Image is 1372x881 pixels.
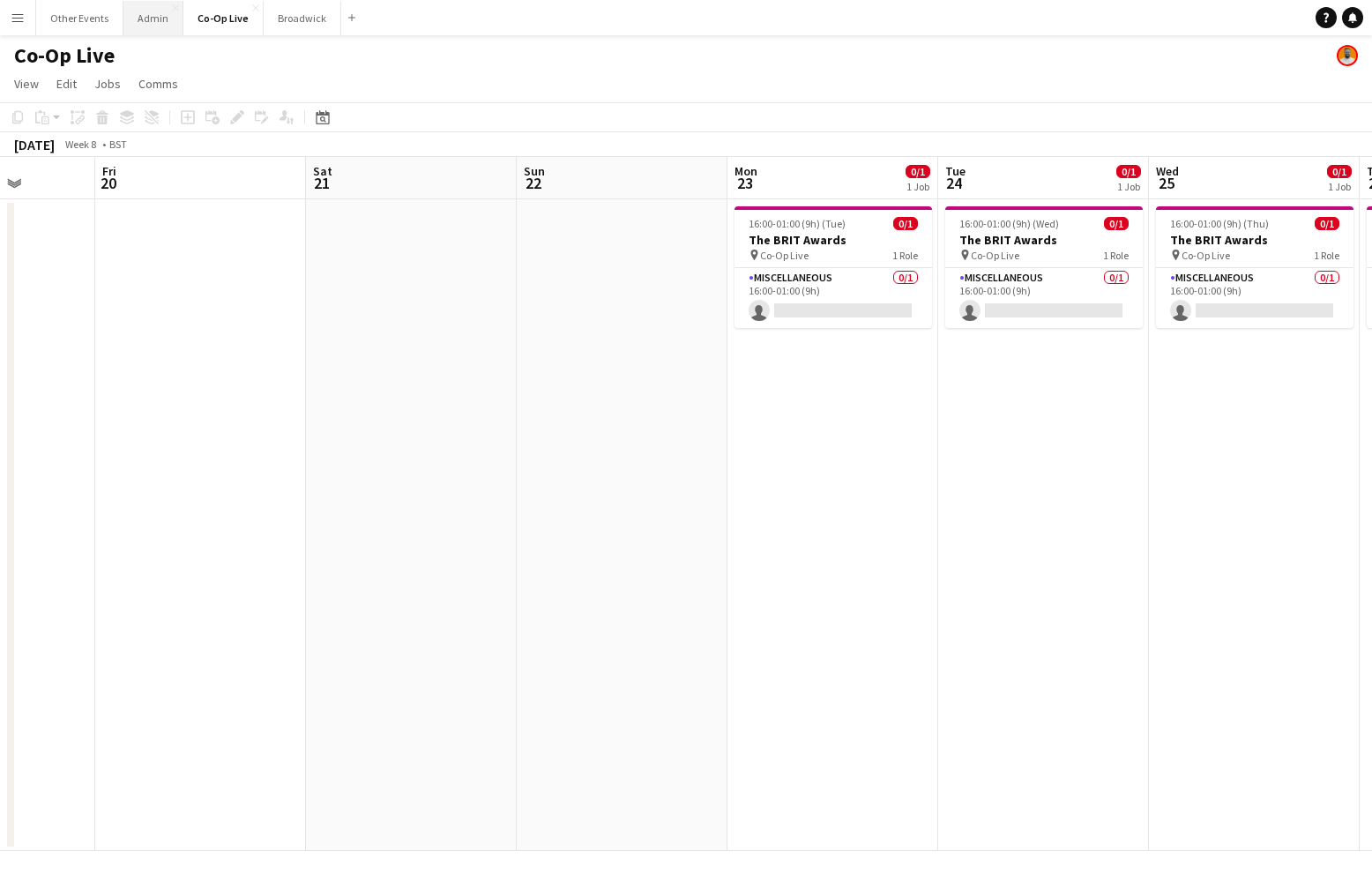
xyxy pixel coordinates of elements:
h1: Co-Op Live [14,42,115,69]
button: Co-Op Live [183,1,264,35]
div: 1 Job [906,180,929,193]
span: 16:00-01:00 (9h) (Wed) [959,217,1059,230]
span: Co-Op Live [760,249,809,262]
app-job-card: 16:00-01:00 (9h) (Thu)0/1The BRIT Awards Co-Op Live1 RoleMiscellaneous0/116:00-01:00 (9h) [1156,206,1353,328]
span: 24 [943,173,966,193]
span: Co-Op Live [971,249,1019,262]
span: 16:00-01:00 (9h) (Thu) [1170,217,1269,230]
h3: The BRIT Awards [1156,232,1353,248]
span: 0/1 [1315,217,1339,230]
app-card-role: Miscellaneous0/116:00-01:00 (9h) [1156,268,1353,328]
span: 16:00-01:00 (9h) (Tue) [749,217,846,230]
app-card-role: Miscellaneous0/116:00-01:00 (9h) [945,268,1143,328]
button: Broadwick [264,1,341,35]
span: Sat [313,163,332,179]
div: [DATE] [14,136,55,153]
app-card-role: Miscellaneous0/116:00-01:00 (9h) [734,268,932,328]
a: Jobs [87,72,128,95]
app-job-card: 16:00-01:00 (9h) (Tue)0/1The BRIT Awards Co-Op Live1 RoleMiscellaneous0/116:00-01:00 (9h) [734,206,932,328]
span: Jobs [94,76,121,92]
span: 21 [310,173,332,193]
span: 1 Role [1103,249,1129,262]
span: 0/1 [1116,165,1141,178]
a: Edit [49,72,84,95]
span: 0/1 [1104,217,1129,230]
span: Co-Op Live [1182,249,1230,262]
div: 1 Job [1328,180,1351,193]
span: 23 [732,173,757,193]
app-job-card: 16:00-01:00 (9h) (Wed)0/1The BRIT Awards Co-Op Live1 RoleMiscellaneous0/116:00-01:00 (9h) [945,206,1143,328]
span: 22 [521,173,545,193]
span: 0/1 [1327,165,1352,178]
span: Comms [138,76,178,92]
span: 1 Role [1314,249,1339,262]
a: Comms [131,72,185,95]
span: Week 8 [58,138,102,151]
h3: The BRIT Awards [945,232,1143,248]
span: Edit [56,76,77,92]
span: 25 [1153,173,1179,193]
span: 20 [100,173,116,193]
button: Admin [123,1,183,35]
span: 1 Role [892,249,918,262]
span: Fri [102,163,116,179]
span: 0/1 [906,165,930,178]
span: Sun [524,163,545,179]
button: Other Events [36,1,123,35]
div: BST [109,138,127,151]
h3: The BRIT Awards [734,232,932,248]
span: 0/1 [893,217,918,230]
span: Tue [945,163,966,179]
div: 1 Job [1117,180,1140,193]
span: Mon [734,163,757,179]
span: View [14,76,39,92]
a: View [7,72,46,95]
span: Wed [1156,163,1179,179]
app-user-avatar: Ben Sidaway [1337,45,1358,66]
